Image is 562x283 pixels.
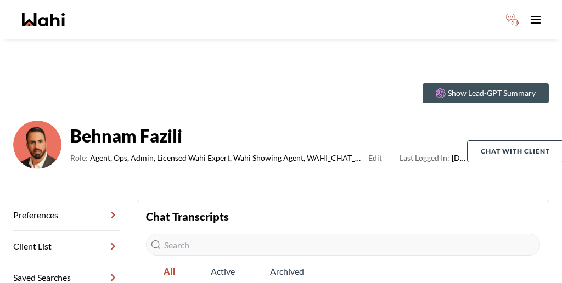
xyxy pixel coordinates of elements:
[525,9,547,31] button: Toggle open navigation menu
[423,83,549,103] button: Show Lead-GPT Summary
[146,260,193,283] span: All
[146,210,229,223] strong: Chat Transcripts
[368,151,382,165] button: Edit
[70,151,88,165] span: Role:
[70,125,467,147] strong: Behnam Fazili
[13,121,61,169] img: cf9ae410c976398e.png
[193,260,252,283] span: Active
[252,260,322,283] span: Archived
[448,88,536,99] p: Show Lead-GPT Summary
[146,234,540,256] input: Search
[13,231,120,262] a: Client List
[400,151,467,165] span: [DATE]
[90,151,364,165] span: Agent, Ops, Admin, Licensed Wahi Expert, Wahi Showing Agent, WAHI_CHAT_MODERATOR
[13,200,120,231] a: Preferences
[400,153,449,162] span: Last Logged In:
[22,13,65,26] a: Wahi homepage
